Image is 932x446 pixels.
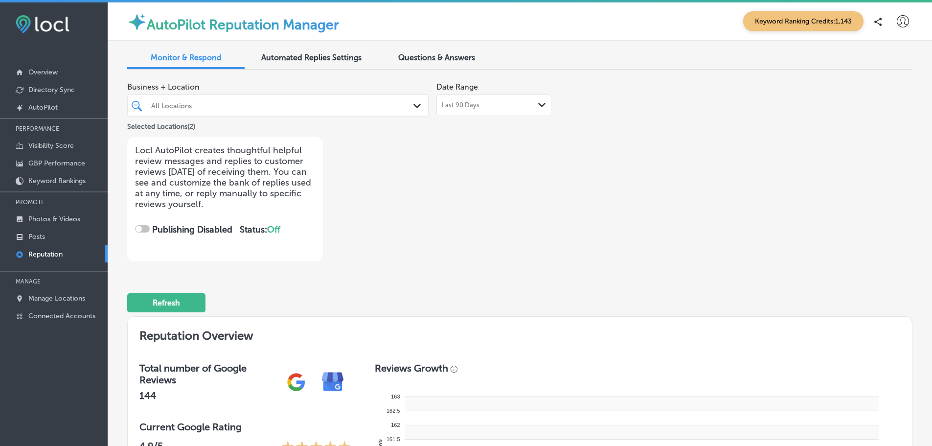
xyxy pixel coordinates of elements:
[28,177,86,185] p: Keyword Rankings
[315,364,351,400] img: e7ababfa220611ac49bdb491a11684a6.png
[28,215,80,223] p: Photos & Videos
[28,86,75,94] p: Directory Sync
[240,224,280,235] strong: Status:
[267,224,280,235] span: Off
[127,118,195,131] p: Selected Locations ( 2 )
[442,101,479,109] span: Last 90 Days
[391,394,400,399] tspan: 163
[128,317,912,351] h2: Reputation Overview
[436,82,478,92] label: Date Range
[151,53,222,62] span: Monitor & Respond
[386,408,400,414] tspan: 162.5
[127,82,429,92] span: Business + Location
[28,312,95,320] p: Connected Accounts
[28,250,63,258] p: Reputation
[398,53,475,62] span: Questions & Answers
[127,293,205,312] button: Refresh
[28,103,58,112] p: AutoPilot
[139,390,278,401] h2: 144
[152,224,232,235] strong: Publishing Disabled
[127,12,147,32] img: autopilot-icon
[28,68,58,76] p: Overview
[386,436,400,442] tspan: 161.5
[278,364,315,400] img: gPZS+5FD6qPJAAAAABJRU5ErkJggg==
[28,233,45,241] p: Posts
[16,15,69,33] img: fda3e92497d09a02dc62c9cd864e3231.png
[375,362,448,374] h3: Reviews Growth
[28,159,85,167] p: GBP Performance
[391,422,400,428] tspan: 162
[261,53,362,62] span: Automated Replies Settings
[139,421,351,433] h3: Current Google Rating
[28,294,85,303] p: Manage Locations
[135,145,315,210] p: Locl AutoPilot creates thoughtful helpful review messages and replies to customer reviews [DATE] ...
[139,362,278,386] h3: Total number of Google Reviews
[147,17,339,33] label: AutoPilot Reputation Manager
[28,141,74,150] p: Visibility Score
[151,101,414,110] div: All Locations
[743,11,864,31] span: Keyword Ranking Credits: 1,143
